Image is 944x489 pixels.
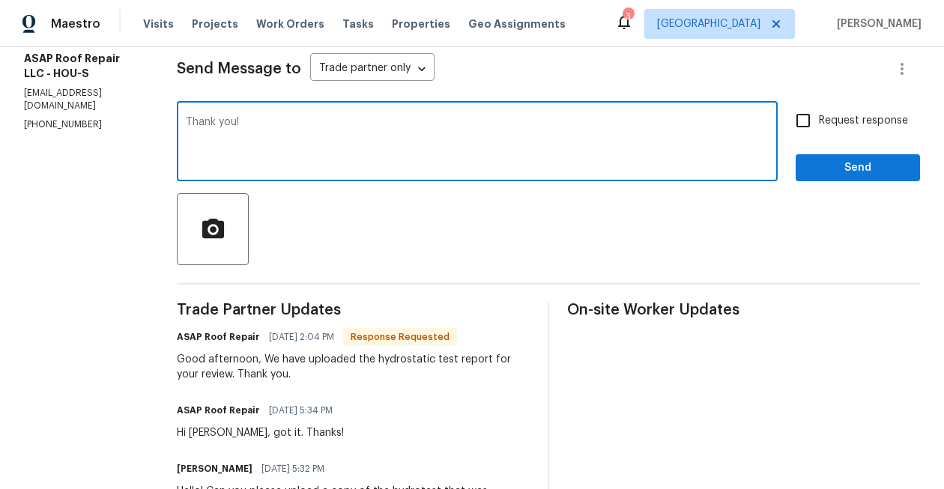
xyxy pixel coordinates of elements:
[261,461,324,476] span: [DATE] 5:32 PM
[808,159,908,177] span: Send
[269,403,333,418] span: [DATE] 5:34 PM
[177,403,260,418] h6: ASAP Roof Repair
[310,57,435,82] div: Trade partner only
[24,51,141,81] h5: ASAP Roof Repair LLC - HOU-S
[24,118,141,131] p: [PHONE_NUMBER]
[342,19,374,29] span: Tasks
[657,16,760,31] span: [GEOGRAPHIC_DATA]
[192,16,238,31] span: Projects
[345,329,456,344] span: Response Requested
[796,154,920,182] button: Send
[567,303,920,318] span: On-site Worker Updates
[186,117,769,169] textarea: Thank you!
[831,16,922,31] span: [PERSON_NAME]
[256,16,324,31] span: Work Orders
[143,16,174,31] span: Visits
[819,113,908,129] span: Request response
[468,16,566,31] span: Geo Assignments
[269,329,334,344] span: [DATE] 2:04 PM
[623,9,633,24] div: 3
[177,61,301,76] span: Send Message to
[177,461,252,476] h6: [PERSON_NAME]
[177,352,530,382] div: Good afternoon, We have uploaded the hydrostatic test report for your review. Thank you.
[177,425,344,440] div: Hi [PERSON_NAME], got it. Thanks!
[51,16,100,31] span: Maestro
[177,303,530,318] span: Trade Partner Updates
[177,329,260,344] h6: ASAP Roof Repair
[24,87,141,112] p: [EMAIL_ADDRESS][DOMAIN_NAME]
[392,16,450,31] span: Properties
